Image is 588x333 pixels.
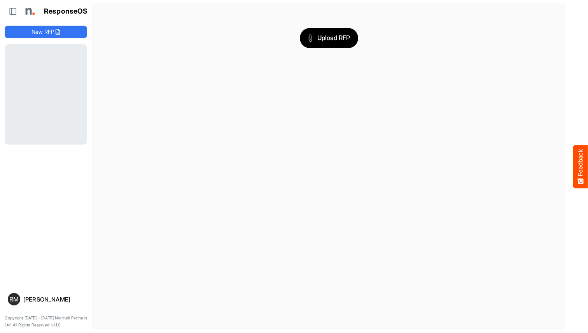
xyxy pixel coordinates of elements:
div: [PERSON_NAME] [23,296,84,302]
img: Northell [21,3,37,19]
span: RM [9,296,19,302]
button: Upload RFP [300,28,358,48]
div: Loading... [5,44,87,144]
button: Feedback [573,145,588,188]
p: Copyright [DATE] - [DATE] Northell Partners Ltd. All Rights Reserved. v1.1.0 [5,315,87,328]
h1: ResponseOS [44,7,88,16]
span: Upload RFP [308,33,350,43]
button: New RFP [5,26,87,38]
